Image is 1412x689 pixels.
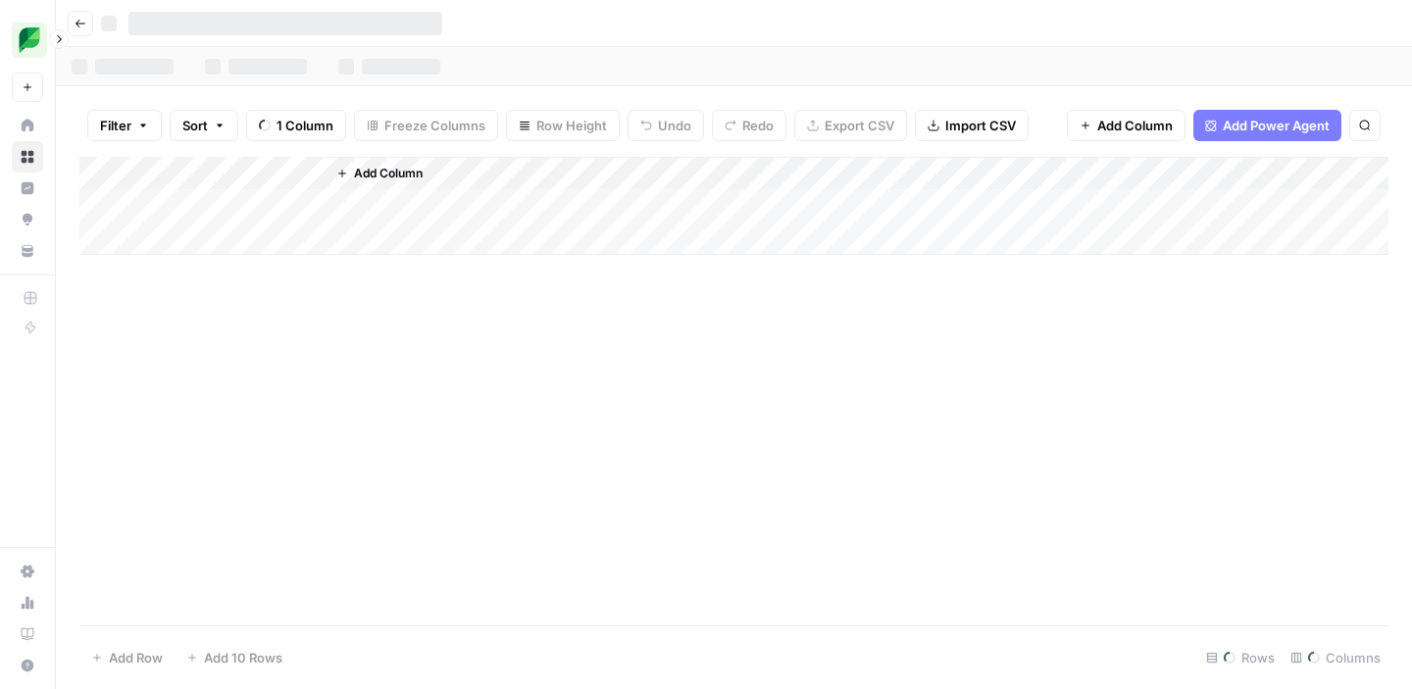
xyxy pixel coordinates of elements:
[1067,110,1185,141] button: Add Column
[12,556,43,587] a: Settings
[915,110,1029,141] button: Import CSV
[246,110,346,141] button: 1 Column
[12,204,43,235] a: Opportunities
[328,161,430,186] button: Add Column
[628,110,704,141] button: Undo
[1198,642,1283,673] div: Rows
[712,110,786,141] button: Redo
[109,648,163,667] span: Add Row
[204,648,282,667] span: Add 10 Rows
[12,650,43,681] button: Help + Support
[12,587,43,618] a: Usage
[175,642,294,673] button: Add 10 Rows
[170,110,238,141] button: Sort
[182,116,208,135] span: Sort
[945,116,1016,135] span: Import CSV
[794,110,907,141] button: Export CSV
[12,618,43,650] a: Learning Hub
[354,165,423,182] span: Add Column
[1283,642,1388,673] div: Columns
[100,116,131,135] span: Filter
[79,642,175,673] button: Add Row
[12,172,43,204] a: Insights
[742,116,774,135] span: Redo
[354,110,498,141] button: Freeze Columns
[506,110,620,141] button: Row Height
[825,116,894,135] span: Export CSV
[12,141,43,172] a: Browse
[536,116,607,135] span: Row Height
[658,116,691,135] span: Undo
[1223,116,1330,135] span: Add Power Agent
[12,110,43,141] a: Home
[87,110,162,141] button: Filter
[277,116,333,135] span: 1 Column
[12,235,43,267] a: Your Data
[1097,116,1173,135] span: Add Column
[1193,110,1341,141] button: Add Power Agent
[384,116,485,135] span: Freeze Columns
[12,16,43,65] button: Workspace: SproutSocial
[12,23,47,58] img: SproutSocial Logo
